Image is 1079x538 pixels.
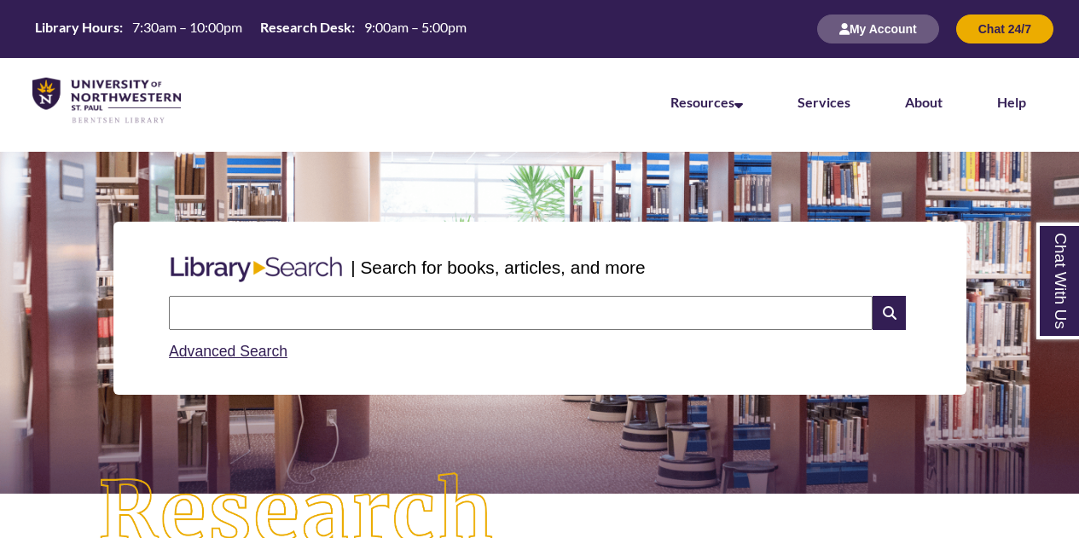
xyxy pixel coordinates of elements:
i: Search [873,296,905,330]
span: 9:00am – 5:00pm [364,19,467,35]
span: 7:30am – 10:00pm [132,19,242,35]
a: Advanced Search [169,343,287,360]
a: Services [798,94,850,110]
button: My Account [817,14,939,43]
p: | Search for books, articles, and more [351,254,645,281]
a: Resources [670,94,743,110]
a: Chat 24/7 [956,21,1053,36]
table: Hours Today [28,18,473,39]
img: UNWSP Library Logo [32,78,181,124]
a: Hours Today [28,18,473,41]
th: Research Desk: [253,18,357,37]
a: Help [997,94,1026,110]
a: About [905,94,943,110]
img: Libary Search [162,250,351,289]
th: Library Hours: [28,18,125,37]
a: My Account [817,21,939,36]
button: Chat 24/7 [956,14,1053,43]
